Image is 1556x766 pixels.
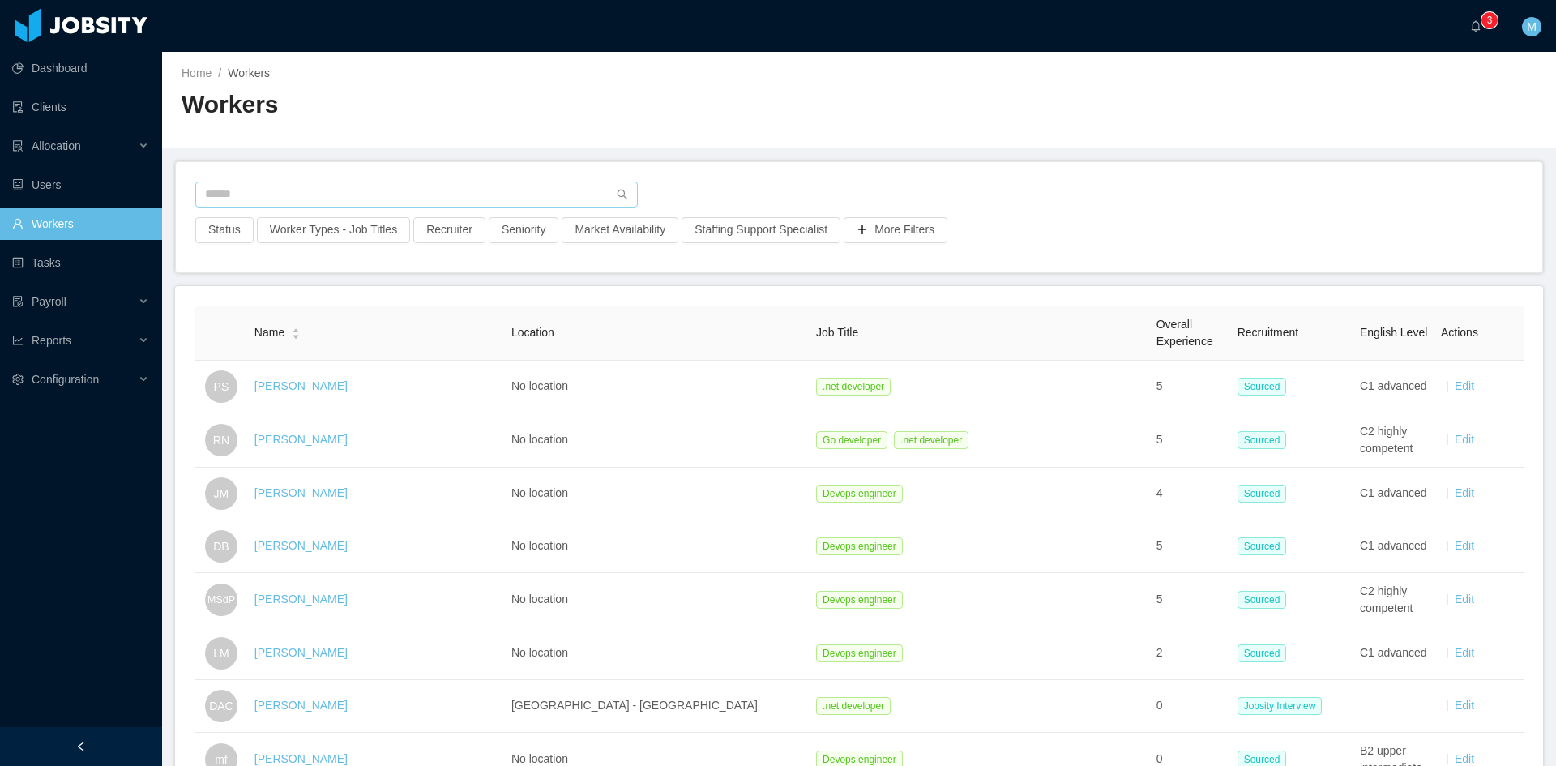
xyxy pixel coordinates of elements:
span: Jobsity Interview [1238,697,1323,715]
div: Sort [291,326,301,337]
td: C1 advanced [1353,627,1434,680]
a: Sourced [1238,539,1293,552]
span: .net developer [816,378,891,396]
span: Allocation [32,139,81,152]
span: DB [213,530,229,563]
button: icon: plusMore Filters [844,217,947,243]
span: Devops engineer [816,644,903,662]
a: Home [182,66,212,79]
td: No location [505,361,810,413]
span: Devops engineer [816,537,903,555]
a: [PERSON_NAME] [254,646,348,659]
span: MSdP [207,585,235,614]
i: icon: file-protect [12,296,24,307]
td: 5 [1150,520,1231,573]
span: Sourced [1238,591,1287,609]
td: C1 advanced [1353,520,1434,573]
span: Overall Experience [1156,318,1213,348]
button: Market Availability [562,217,678,243]
a: Edit [1455,433,1474,446]
td: 5 [1150,573,1231,627]
span: Configuration [32,373,99,386]
span: Go developer [816,431,887,449]
a: Edit [1455,486,1474,499]
td: [GEOGRAPHIC_DATA] - [GEOGRAPHIC_DATA] [505,680,810,733]
button: Worker Types - Job Titles [257,217,410,243]
span: Workers [228,66,270,79]
i: icon: search [617,189,628,200]
span: Actions [1441,326,1478,339]
td: No location [505,468,810,520]
span: .net developer [816,697,891,715]
button: Recruiter [413,217,485,243]
span: Sourced [1238,537,1287,555]
sup: 3 [1481,12,1498,28]
td: 0 [1150,680,1231,733]
span: Sourced [1238,378,1287,396]
button: Seniority [489,217,558,243]
a: icon: robotUsers [12,169,149,201]
i: icon: caret-up [292,327,301,332]
span: M [1527,17,1537,36]
i: icon: solution [12,140,24,152]
td: No location [505,573,810,627]
a: [PERSON_NAME] [254,699,348,712]
a: Sourced [1238,486,1293,499]
td: 4 [1150,468,1231,520]
span: PS [214,370,229,403]
a: icon: profileTasks [12,246,149,279]
span: Reports [32,334,71,347]
a: [PERSON_NAME] [254,539,348,552]
span: Payroll [32,295,66,308]
a: Sourced [1238,752,1293,765]
span: LM [213,637,229,670]
a: Sourced [1238,379,1293,392]
a: [PERSON_NAME] [254,433,348,446]
a: Sourced [1238,646,1293,659]
a: [PERSON_NAME] [254,379,348,392]
td: C2 highly competent [1353,573,1434,627]
a: Sourced [1238,593,1293,606]
a: [PERSON_NAME] [254,752,348,765]
a: icon: auditClients [12,91,149,123]
a: icon: pie-chartDashboard [12,52,149,84]
a: [PERSON_NAME] [254,593,348,606]
a: Jobsity Interview [1238,699,1329,712]
span: Job Title [816,326,858,339]
span: Sourced [1238,644,1287,662]
i: icon: bell [1470,20,1481,32]
span: English Level [1360,326,1427,339]
i: icon: setting [12,374,24,385]
span: RN [213,424,229,456]
span: DAC [209,690,233,722]
a: Edit [1455,539,1474,552]
h2: Workers [182,88,859,122]
i: icon: line-chart [12,335,24,346]
span: .net developer [894,431,968,449]
i: icon: caret-down [292,332,301,337]
a: Edit [1455,379,1474,392]
p: 3 [1487,12,1493,28]
td: C1 advanced [1353,468,1434,520]
td: 5 [1150,413,1231,468]
a: Sourced [1238,433,1293,446]
span: Location [511,326,554,339]
span: JM [214,477,229,510]
button: Status [195,217,254,243]
a: icon: userWorkers [12,208,149,240]
a: Edit [1455,593,1474,606]
td: C2 highly competent [1353,413,1434,468]
a: Edit [1455,646,1474,659]
td: 2 [1150,627,1231,680]
button: Staffing Support Specialist [682,217,840,243]
span: Sourced [1238,431,1287,449]
span: Sourced [1238,485,1287,503]
a: [PERSON_NAME] [254,486,348,499]
span: Devops engineer [816,485,903,503]
span: Devops engineer [816,591,903,609]
span: / [218,66,221,79]
td: C1 advanced [1353,361,1434,413]
td: No location [505,413,810,468]
a: Edit [1455,699,1474,712]
td: No location [505,627,810,680]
